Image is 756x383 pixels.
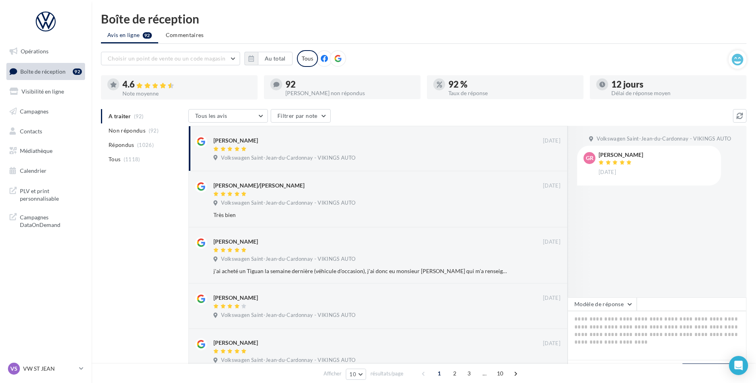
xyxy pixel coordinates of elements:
[213,267,509,275] div: j'ai acheté un Tiguan la semaine dernière (véhicule d'occasion), j'ai donc eu monsieur [PERSON_NA...
[213,137,258,145] div: [PERSON_NAME]
[213,294,258,302] div: [PERSON_NAME]
[599,169,616,176] span: [DATE]
[149,127,159,134] span: (92)
[244,52,293,65] button: Au total
[221,199,355,207] span: Volkswagen Saint-Jean-du-Cardonnay - VIKINGS AUTO
[188,109,268,123] button: Tous les avis
[586,154,593,162] span: Gr
[599,152,643,158] div: [PERSON_NAME]
[5,83,87,100] a: Visibilité en ligne
[5,209,87,232] a: Campagnes DataOnDemand
[20,186,82,203] span: PLV et print personnalisable
[101,13,746,25] div: Boîte de réception
[729,356,748,375] div: Open Intercom Messenger
[543,182,560,190] span: [DATE]
[346,369,366,380] button: 10
[285,80,414,89] div: 92
[543,295,560,302] span: [DATE]
[448,80,577,89] div: 92 %
[195,112,227,119] span: Tous les avis
[20,212,82,229] span: Campagnes DataOnDemand
[5,63,87,80] a: Boîte de réception92
[122,80,251,89] div: 4.6
[543,238,560,246] span: [DATE]
[463,367,475,380] span: 3
[20,68,66,74] span: Boîte de réception
[6,361,85,376] a: VS VW ST JEAN
[20,108,48,115] span: Campagnes
[20,167,47,174] span: Calendrier
[5,182,87,206] a: PLV et print personnalisable
[124,156,140,162] span: (1118)
[370,370,403,377] span: résultats/page
[221,357,355,364] span: Volkswagen Saint-Jean-du-Cardonnay - VIKINGS AUTO
[21,48,48,55] span: Opérations
[5,143,87,159] a: Médiathèque
[271,109,331,123] button: Filtrer par note
[21,88,64,95] span: Visibilité en ligne
[213,211,509,219] div: Très bien
[109,141,134,149] span: Répondus
[221,256,355,263] span: Volkswagen Saint-Jean-du-Cardonnay - VIKINGS AUTO
[10,365,17,373] span: VS
[611,90,740,96] div: Délai de réponse moyen
[494,367,507,380] span: 10
[285,90,414,96] div: [PERSON_NAME] non répondus
[20,127,42,134] span: Contacts
[5,103,87,120] a: Campagnes
[543,340,560,347] span: [DATE]
[448,90,577,96] div: Taux de réponse
[5,123,87,140] a: Contacts
[5,162,87,179] a: Calendrier
[213,238,258,246] div: [PERSON_NAME]
[109,127,145,135] span: Non répondus
[221,154,355,162] span: Volkswagen Saint-Jean-du-Cardonnay - VIKINGS AUTO
[5,43,87,60] a: Opérations
[297,50,318,67] div: Tous
[101,52,240,65] button: Choisir un point de vente ou un code magasin
[448,367,461,380] span: 2
[349,371,356,377] span: 10
[258,52,293,65] button: Au total
[213,339,258,347] div: [PERSON_NAME]
[433,367,446,380] span: 1
[324,370,341,377] span: Afficher
[108,55,225,62] span: Choisir un point de vente ou un code magasin
[597,135,731,143] span: Volkswagen Saint-Jean-du-Cardonnay - VIKINGS AUTO
[122,91,251,96] div: Note moyenne
[109,155,120,163] span: Tous
[478,367,491,380] span: ...
[23,365,76,373] p: VW ST JEAN
[568,297,637,311] button: Modèle de réponse
[73,68,82,75] div: 92
[213,182,304,190] div: [PERSON_NAME]/[PERSON_NAME]
[137,142,154,148] span: (1026)
[543,137,560,145] span: [DATE]
[221,312,355,319] span: Volkswagen Saint-Jean-du-Cardonnay - VIKINGS AUTO
[611,80,740,89] div: 12 jours
[20,147,52,154] span: Médiathèque
[166,31,204,39] span: Commentaires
